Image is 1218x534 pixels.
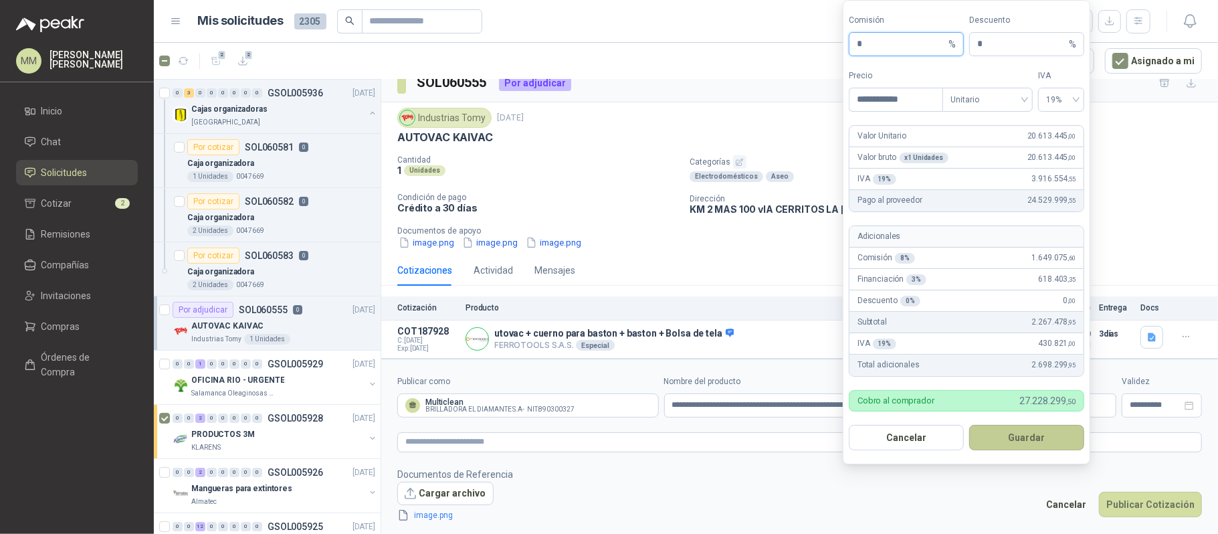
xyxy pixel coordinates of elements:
[397,108,492,128] div: Industrias Tomy
[16,314,138,339] a: Compras
[857,194,922,207] p: Pago al proveedor
[191,497,217,507] p: Almatec
[154,134,381,188] a: Por cotizarSOL0605810Caja organizadora1 Unidades0047669
[207,359,217,369] div: 0
[417,72,488,93] h3: SOL060555
[191,374,284,387] p: OFICINA RIO - URGENTE
[229,522,239,531] div: 0
[184,522,194,531] div: 0
[198,11,284,31] h1: Mis solicitudes
[352,358,375,371] p: [DATE]
[1063,294,1076,307] span: 0
[1069,33,1076,56] span: %
[173,88,183,98] div: 0
[400,110,415,125] img: Company Logo
[1032,359,1076,371] span: 2.698.299
[173,410,378,453] a: 0 0 2 0 0 0 0 0 GSOL005928[DATE] Company LogoPRODUCTOS 3MKLARENS
[184,359,194,369] div: 0
[229,468,239,477] div: 0
[41,227,91,242] span: Remisiones
[252,88,262,98] div: 0
[664,375,926,388] label: Nombre del producto
[1039,492,1094,517] button: Cancelar
[1019,393,1076,408] span: 27.228.299
[1032,252,1076,264] span: 1.649.075
[895,253,915,264] div: 8 %
[218,522,228,531] div: 0
[187,193,239,209] div: Por cotizar
[494,340,734,351] p: FERROTOOLS S.A.S.
[1068,361,1076,369] span: ,95
[1027,130,1076,143] span: 20.613.445
[409,509,498,522] a: image.png
[41,288,92,303] span: Invitaciones
[397,375,659,388] label: Publicar como
[173,323,189,339] img: Company Logo
[849,425,964,450] button: Cancelar
[1099,492,1202,517] button: Publicar Cotización
[1122,375,1202,388] label: Validez
[1032,173,1076,185] span: 3.916.554
[252,468,262,477] div: 0
[293,305,302,315] p: 0
[900,153,949,163] div: x 1 Unidades
[232,50,253,72] button: 2
[766,171,794,182] div: Aseo
[497,112,524,124] p: [DATE]
[857,173,896,185] p: IVA
[1105,48,1202,74] button: Asignado a mi
[195,88,205,98] div: 0
[299,197,308,206] p: 0
[397,165,401,176] p: 1
[397,155,679,165] p: Cantidad
[690,203,1027,215] p: KM 2 MAS 100 vIA CERRITOS LA [US_STATE] [PERSON_NAME] , Risaralda
[857,151,948,164] p: Valor bruto
[173,106,189,122] img: Company Logo
[534,263,575,278] div: Mensajes
[16,48,41,74] div: MM
[397,345,458,353] span: Exp: [DATE]
[236,171,264,182] p: 0047669
[173,468,183,477] div: 0
[849,14,964,27] label: Comisión
[1099,303,1132,313] p: Entrega
[207,88,217,98] div: 0
[16,283,138,308] a: Invitaciones
[184,88,194,98] div: 3
[191,103,268,116] p: Cajas organizadoras
[173,302,233,318] div: Por adjudicar
[466,328,488,350] img: Company Logo
[690,155,1213,169] p: Categorías
[16,252,138,278] a: Compañías
[191,388,276,399] p: Salamanca Oleaginosas SAS
[191,442,221,453] p: KLARENS
[187,171,233,182] div: 1 Unidades
[173,359,183,369] div: 0
[41,104,63,118] span: Inicio
[229,88,239,98] div: 0
[397,337,458,345] span: C: [DATE]
[187,226,233,236] div: 2 Unidades
[191,428,255,441] p: PRODUCTOS 3M
[1039,337,1076,350] span: 430.821
[857,359,920,371] p: Total adicionales
[252,522,262,531] div: 0
[16,345,138,385] a: Órdenes de Compra
[1027,151,1076,164] span: 20.613.445
[1039,273,1076,286] span: 618.403
[173,414,183,423] div: 0
[857,273,926,286] p: Financiación
[1027,194,1076,207] span: 24.529.999
[1068,197,1076,204] span: ,55
[187,248,239,264] div: Por cotizar
[948,33,956,56] span: %
[466,303,961,313] p: Producto
[690,194,1027,203] p: Dirección
[41,165,88,180] span: Solicitudes
[241,522,251,531] div: 0
[173,464,378,507] a: 0 0 2 0 0 0 0 0 GSOL005926[DATE] Company LogoMangueras para extintoresAlmatec
[16,129,138,155] a: Chat
[397,130,492,145] p: AUTOVAC KAIVAC
[252,414,262,423] div: 0
[241,88,251,98] div: 0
